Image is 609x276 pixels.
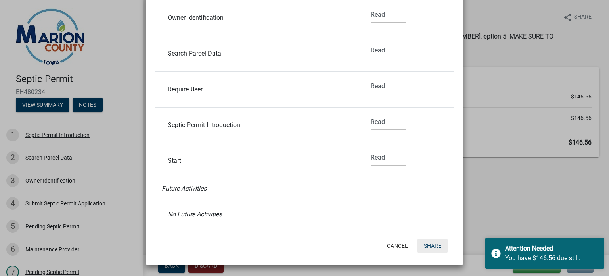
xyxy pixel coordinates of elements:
[162,50,352,57] div: Search Parcel Data
[162,158,352,164] div: Start
[505,244,598,253] div: Attention Needed
[381,239,414,253] button: Cancel
[505,253,598,263] div: You have $146.56 due still.
[162,122,352,128] div: Septic Permit Introduction
[162,185,207,192] i: Future Activities
[417,239,448,253] button: Share
[162,15,352,21] div: Owner Identification
[168,210,222,218] i: No Future Activities
[162,86,352,93] div: Require User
